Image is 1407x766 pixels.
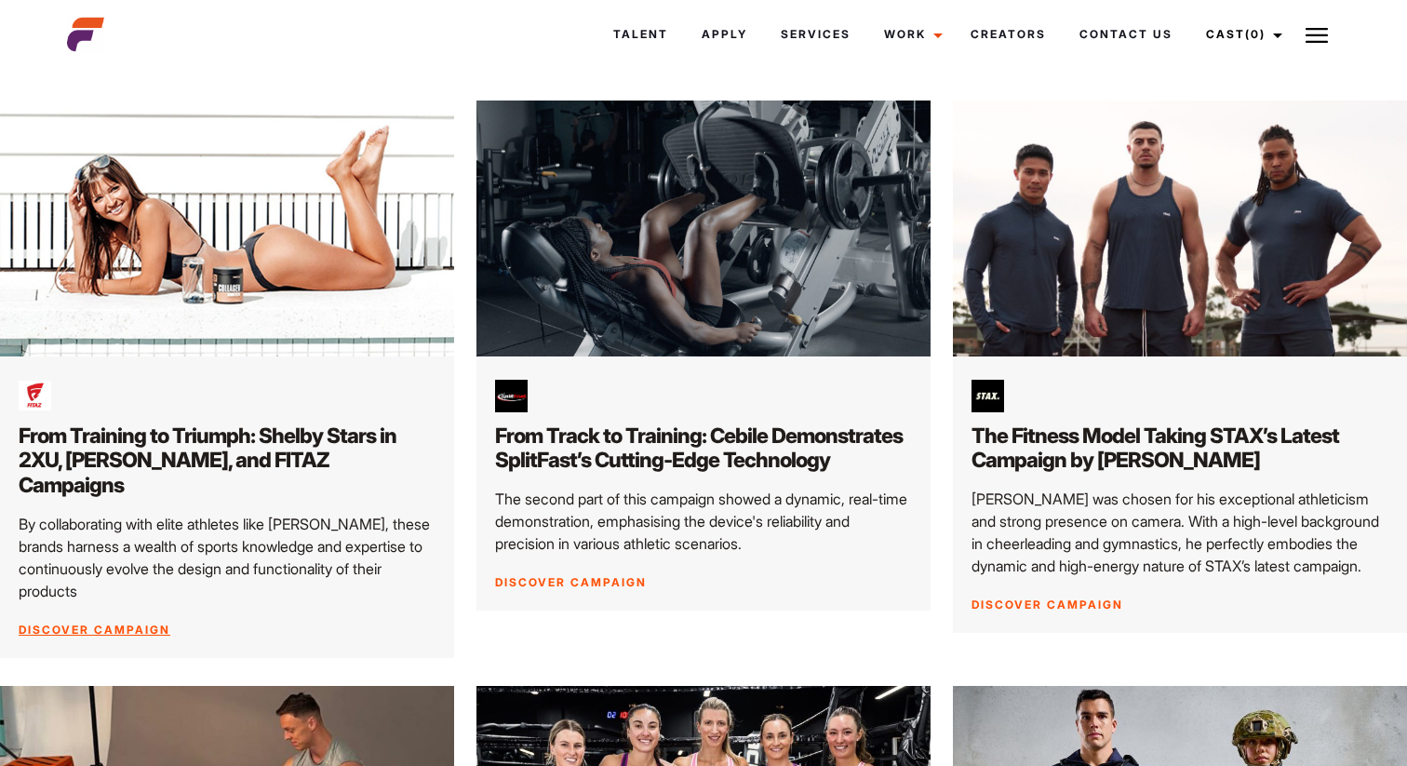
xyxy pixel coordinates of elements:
a: Contact Us [1063,9,1189,60]
a: Discover Campaign [971,598,1123,611]
a: Services [764,9,867,60]
img: 1@3x 13 scaled [476,101,931,356]
img: cropped-aefm-brand-fav-22-square.png [67,16,104,53]
h2: From Track to Training: Cebile Demonstrates SplitFast’s Cutting-Edge Technology [495,423,912,474]
h2: The Fitness Model Taking STAX’s Latest Campaign by [PERSON_NAME] [971,423,1388,474]
a: Discover Campaign [19,623,170,637]
p: The second part of this campaign showed a dynamic, real-time demonstration, emphasising the devic... [495,488,912,555]
a: Discover Campaign [495,575,647,589]
img: 512x512bb [495,380,528,412]
img: 1@3x 12 scaled [953,101,1407,356]
a: Creators [954,9,1063,60]
a: Work [867,9,954,60]
img: Burger icon [1306,24,1328,47]
a: Cast(0) [1189,9,1293,60]
p: [PERSON_NAME] was chosen for his exceptional athleticism and strong presence on camera. With a hi... [971,488,1388,577]
h2: From Training to Triumph: Shelby Stars in 2XU, [PERSON_NAME], and FITAZ Campaigns [19,423,435,499]
p: By collaborating with elite athletes like [PERSON_NAME], these brands harness a wealth of sports ... [19,513,435,602]
img: images [971,380,1004,412]
img: download 3 [19,380,51,412]
a: Talent [596,9,685,60]
a: Apply [685,9,764,60]
span: (0) [1245,27,1266,41]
